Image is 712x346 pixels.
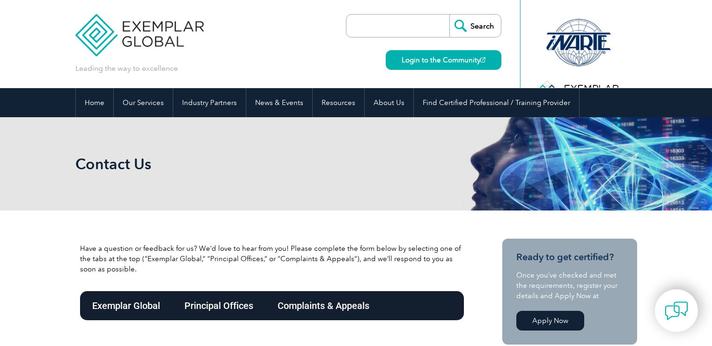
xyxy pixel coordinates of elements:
[665,299,688,323] img: contact-chat.png
[480,57,485,62] img: open_square.png
[75,63,178,74] p: Leading the way to excellence
[265,291,382,320] div: Complaints & Appeals
[449,15,501,37] input: Search
[114,88,173,117] a: Our Services
[173,88,246,117] a: Industry Partners
[386,50,501,70] a: Login to the Community
[365,88,413,117] a: About Us
[516,251,623,263] h3: Ready to get certified?
[80,291,172,320] div: Exemplar Global
[414,88,579,117] a: Find Certified Professional / Training Provider
[516,311,584,331] a: Apply Now
[76,88,113,117] a: Home
[80,243,464,274] p: Have a question or feedback for us? We’d love to hear from you! Please complete the form below by...
[75,155,435,173] h1: Contact Us
[516,270,623,301] p: Once you’ve checked and met the requirements, register your details and Apply Now at
[246,88,312,117] a: News & Events
[172,291,265,320] div: Principal Offices
[313,88,364,117] a: Resources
